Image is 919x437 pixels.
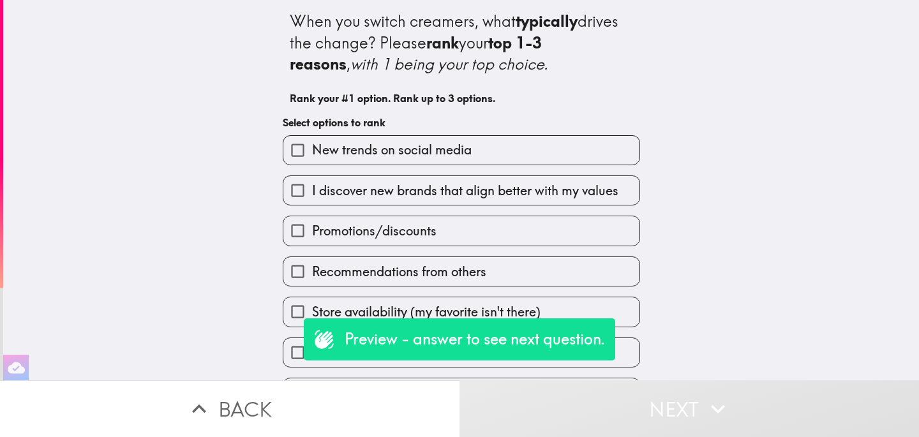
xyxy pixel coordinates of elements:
[283,257,639,286] button: Recommendations from others
[283,115,640,130] h6: Select options to rank
[350,54,548,73] i: with 1 being your top choice.
[283,297,639,326] button: Store availability (my favorite isn't there)
[312,303,541,321] span: Store availability (my favorite isn't there)
[312,141,472,159] span: New trends on social media
[459,380,919,437] button: Next
[312,182,618,200] span: I discover new brands that align better with my values
[345,329,605,350] p: Preview - answer to see next question.
[312,222,437,240] span: Promotions/discounts
[312,263,486,281] span: Recommendations from others
[290,11,633,75] div: When you switch creamers, what drives the change? Please your ,
[290,91,633,105] h6: Rank your #1 option. Rank up to 3 options.
[283,176,639,205] button: I discover new brands that align better with my values
[426,33,459,52] b: rank
[283,136,639,165] button: New trends on social media
[516,11,578,31] b: typically
[283,216,639,245] button: Promotions/discounts
[283,338,639,367] button: Curiosity/trying something new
